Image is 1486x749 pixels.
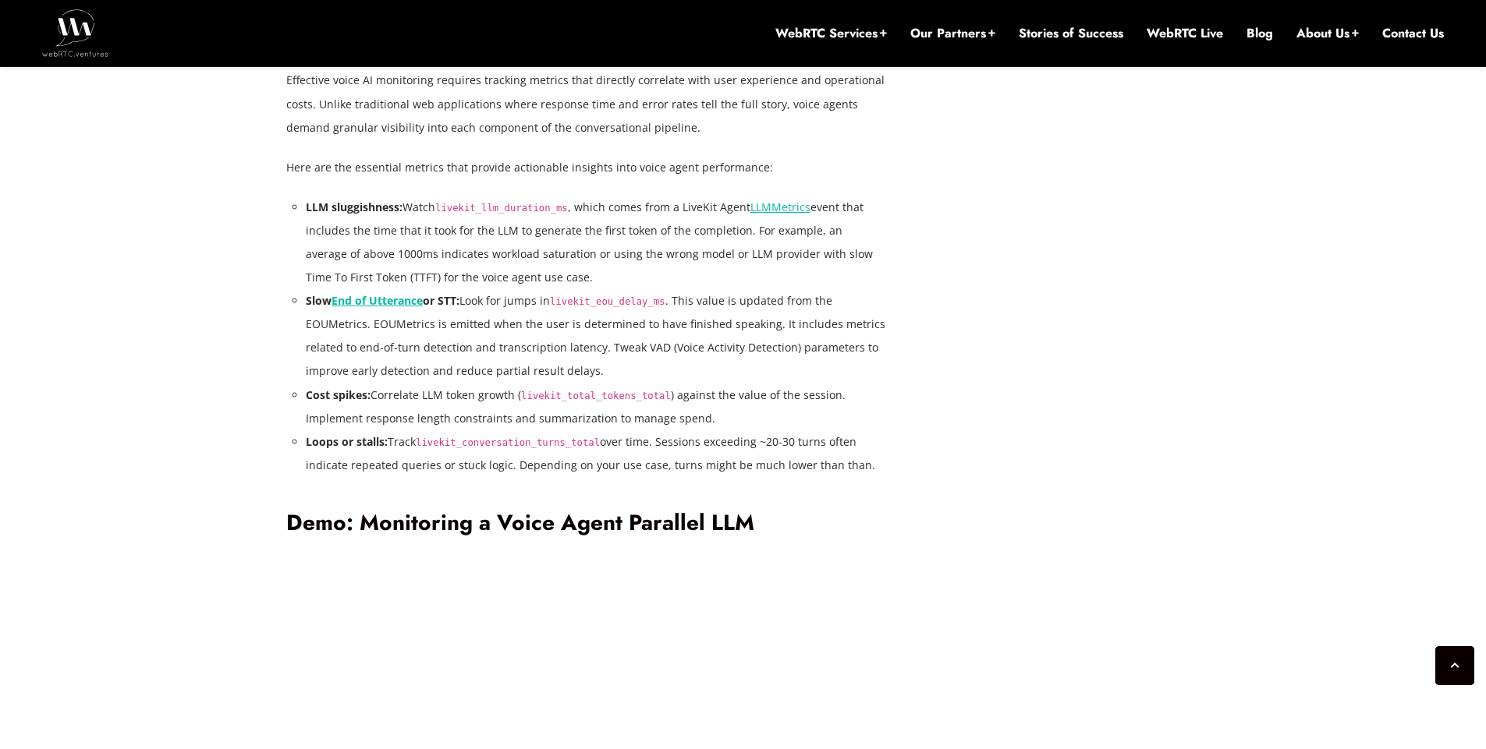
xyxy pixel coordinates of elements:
[416,437,600,448] code: livekit_conversation_turns_total
[775,25,887,42] a: WebRTC Services
[910,25,995,42] a: Our Partners
[332,293,423,308] a: End of Utterance
[1296,25,1359,42] a: About Us
[286,156,887,179] p: Here are the essential metrics that provide actionable insights into voice agent performance:
[521,390,671,401] code: livekit_total_tokens_total
[423,293,459,308] strong: or STT:
[306,200,403,214] strong: LLM sluggishness:
[1147,25,1223,42] a: WebRTC Live
[1019,25,1123,42] a: Stories of Success
[42,9,108,56] img: WebRTC.ventures
[550,296,665,307] code: livekit_eou_delay_ms
[750,200,810,214] a: LLMMetrics
[306,430,887,477] li: Track over time. Sessions exceeding ~20-30 turns often indicate repeated queries or stuck logic. ...
[306,289,887,383] li: Look for jumps in . This value is updated from the EOUMetrics. EOUMetrics is emitted when the use...
[1382,25,1444,42] a: Contact Us
[306,196,887,289] li: Watch , which comes from a LiveKit Agent event that includes the time that it took for the LLM to...
[1247,25,1273,42] a: Blog
[306,434,388,449] strong: Loops or stalls:
[286,510,887,537] h2: Demo: Monitoring a Voice Agent Parallel LLM
[306,387,371,402] strong: Cost spikes:
[306,293,332,308] strong: Slow
[286,69,887,139] p: Effective voice AI monitoring requires tracking metrics that directly correlate with user experie...
[306,383,887,430] li: Correlate LLM token growth ( ) against the value of the session. Implement response length constr...
[435,203,568,214] code: livekit_llm_duration_ms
